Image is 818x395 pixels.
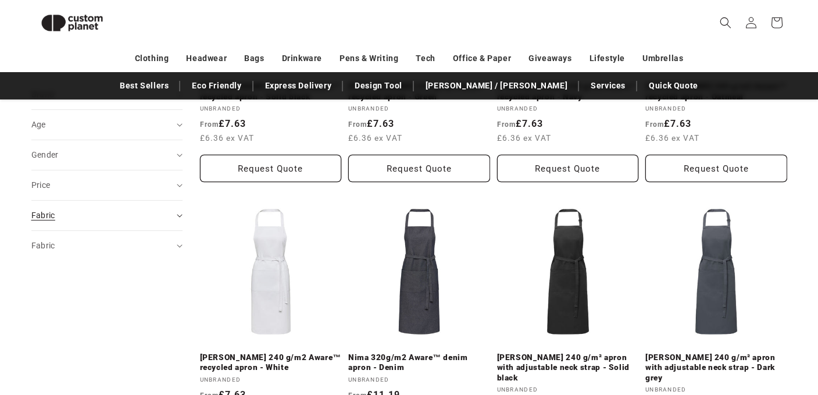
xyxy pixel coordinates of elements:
[416,48,435,69] a: Tech
[244,48,264,69] a: Bags
[186,76,247,96] a: Eco Friendly
[200,81,342,102] a: [PERSON_NAME] 240 g/m2 Aware™ recycled apron - Solid black
[31,5,113,41] img: Custom Planet
[31,180,51,190] span: Price
[528,48,571,69] a: Giveaways
[31,140,183,170] summary: Gender (0 selected)
[645,81,787,102] a: [PERSON_NAME] 240 g/m2 Aware™ recycled apron - Oatmeal
[186,48,227,69] a: Headwear
[31,150,59,159] span: Gender
[31,110,183,140] summary: Age (0 selected)
[259,76,338,96] a: Express Delivery
[31,170,183,200] summary: Price
[420,76,573,96] a: [PERSON_NAME] / [PERSON_NAME]
[713,10,738,35] summary: Search
[643,76,704,96] a: Quick Quote
[200,155,342,182] button: Request Quote
[200,353,342,373] a: [PERSON_NAME] 240 g/m2 Aware™ recycled apron - White
[585,76,631,96] a: Services
[31,241,55,250] span: Fabric
[348,81,490,102] a: [PERSON_NAME] 240 g/m2 Aware™ recycled apron - Green
[282,48,322,69] a: Drinkware
[135,48,169,69] a: Clothing
[340,48,398,69] a: Pens & Writing
[348,353,490,373] a: Nima 320g/m2 Aware™ denim apron - Denim
[31,231,183,261] summary: Fabric (0 selected)
[453,48,511,69] a: Office & Paper
[497,353,639,383] a: [PERSON_NAME] 240 g/m² apron with adjustable neck strap - Solid black
[348,155,490,182] button: Request Quote
[31,201,183,230] summary: Fabric (0 selected)
[349,76,408,96] a: Design Tool
[31,120,46,129] span: Age
[645,155,787,182] button: Request Quote
[497,81,639,102] a: [PERSON_NAME] 240 g/m2 Aware™ recycled apron - Navy
[114,76,174,96] a: Best Sellers
[645,353,787,383] a: [PERSON_NAME] 240 g/m² apron with adjustable neck strap - Dark grey
[497,155,639,182] button: Request Quote
[590,48,625,69] a: Lifestyle
[31,211,55,220] span: Fabric
[760,339,818,395] iframe: Chat Widget
[642,48,683,69] a: Umbrellas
